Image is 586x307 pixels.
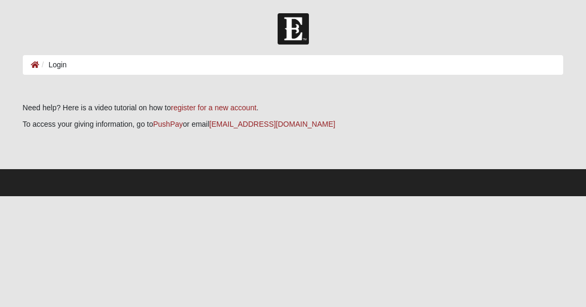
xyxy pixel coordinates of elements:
[23,119,564,130] p: To access your giving information, go to or email
[278,13,309,45] img: Church of Eleven22 Logo
[39,59,67,71] li: Login
[171,103,256,112] a: register for a new account
[153,120,183,128] a: PushPay
[209,120,335,128] a: [EMAIL_ADDRESS][DOMAIN_NAME]
[23,102,564,113] p: Need help? Here is a video tutorial on how to .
